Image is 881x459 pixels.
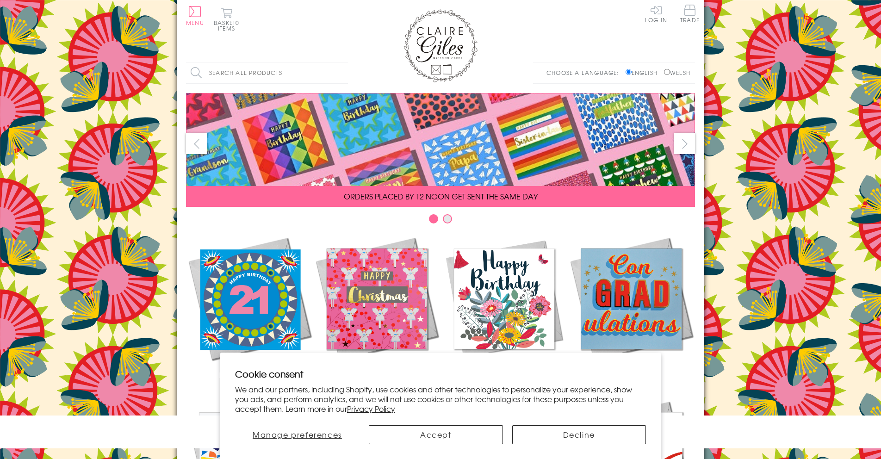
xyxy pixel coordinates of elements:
div: Carousel Pagination [186,214,695,228]
button: Carousel Page 2 [443,214,452,223]
span: Menu [186,19,204,27]
a: Christmas [313,235,440,380]
span: Trade [680,5,700,23]
label: Welsh [664,68,690,77]
button: next [674,133,695,154]
button: Menu [186,6,204,25]
p: We and our partners, including Shopify, use cookies and other technologies to personalize your ex... [235,385,646,413]
p: Choose a language: [546,68,624,77]
input: English [626,69,632,75]
span: 0 items [218,19,239,32]
button: Accept [369,425,503,444]
input: Search all products [186,62,348,83]
button: Decline [512,425,646,444]
button: Basket0 items [214,7,239,31]
button: Carousel Page 1 (Current Slide) [429,214,438,223]
a: New Releases [186,235,313,380]
label: English [626,68,662,77]
a: Trade [680,5,700,25]
button: Manage preferences [235,425,360,444]
span: New Releases [219,369,280,380]
h2: Cookie consent [235,367,646,380]
span: Manage preferences [253,429,342,440]
input: Search [339,62,348,83]
a: Log In [645,5,667,23]
a: Privacy Policy [347,403,395,414]
span: ORDERS PLACED BY 12 NOON GET SENT THE SAME DAY [344,191,538,202]
a: Academic [568,235,695,380]
a: Birthdays [440,235,568,380]
img: Claire Giles Greetings Cards [403,9,478,82]
input: Welsh [664,69,670,75]
button: prev [186,133,207,154]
